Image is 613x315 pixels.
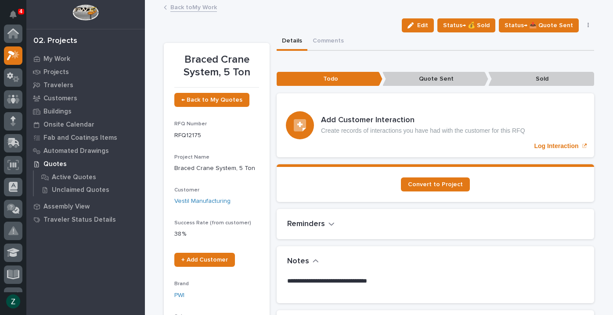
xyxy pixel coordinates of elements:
[4,5,22,24] button: Notifications
[43,68,69,76] p: Projects
[43,160,67,168] p: Quotes
[181,97,242,103] span: ← Back to My Quotes
[174,291,184,300] a: PWI
[287,257,309,266] h2: Notes
[43,216,116,224] p: Traveler Status Details
[43,147,109,155] p: Automated Drawings
[321,116,525,125] h3: Add Customer Interaction
[26,144,145,157] a: Automated Drawings
[488,72,594,86] p: Sold
[4,292,22,311] button: users-avatar
[26,157,145,170] a: Quotes
[43,134,117,142] p: Fab and Coatings Items
[26,105,145,118] a: Buildings
[174,188,199,193] span: Customer
[26,92,145,105] a: Customers
[34,184,145,196] a: Unclaimed Quotes
[174,131,259,140] p: RFQ12175
[174,197,231,206] a: Vestil Manufacturing
[174,281,189,287] span: Brand
[43,81,73,89] p: Travelers
[417,21,428,29] span: Edit
[287,219,325,229] h2: Reminders
[402,18,434,32] button: Edit
[277,32,307,51] button: Details
[26,200,145,213] a: Assembly View
[307,32,349,51] button: Comments
[174,121,207,127] span: RFQ Number
[174,230,259,239] p: 38 %
[52,186,109,194] p: Unclaimed Quotes
[170,2,217,12] a: Back toMy Work
[277,72,382,86] p: Todo
[26,118,145,131] a: Onsite Calendar
[443,20,490,31] span: Status→ 💰 Sold
[43,95,77,103] p: Customers
[43,203,90,211] p: Assembly View
[287,219,335,229] button: Reminders
[52,173,96,181] p: Active Quotes
[26,65,145,78] a: Projects
[34,171,145,183] a: Active Quotes
[174,53,259,79] p: Braced Crane System, 5 Ton
[26,213,145,226] a: Traveler Status Details
[287,257,319,266] button: Notes
[174,93,249,107] a: ← Back to My Quotes
[72,4,98,21] img: Workspace Logo
[174,155,209,160] span: Project Name
[43,108,72,116] p: Buildings
[33,36,77,46] div: 02. Projects
[26,52,145,65] a: My Work
[174,253,235,267] a: + Add Customer
[401,177,470,191] a: Convert to Project
[382,72,488,86] p: Quote Sent
[505,20,573,31] span: Status→ 📤 Quote Sent
[437,18,495,32] button: Status→ 💰 Sold
[174,220,251,226] span: Success Rate (from customer)
[277,93,594,157] a: Log Interaction
[11,11,22,25] div: Notifications4
[408,181,463,188] span: Convert to Project
[174,164,259,173] p: Braced Crane System, 5 Ton
[43,55,70,63] p: My Work
[26,131,145,144] a: Fab and Coatings Items
[43,121,94,129] p: Onsite Calendar
[26,78,145,92] a: Travelers
[499,18,579,32] button: Status→ 📤 Quote Sent
[19,8,22,14] p: 4
[534,142,578,150] p: Log Interaction
[321,127,525,134] p: Create records of interactions you have had with the customer for this RFQ
[181,257,228,263] span: + Add Customer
